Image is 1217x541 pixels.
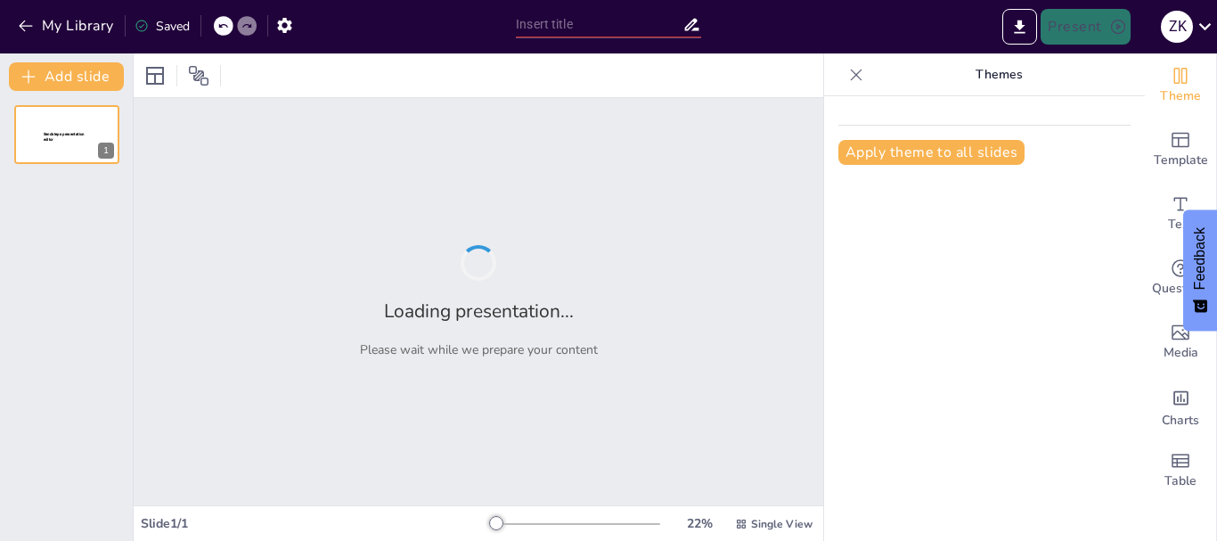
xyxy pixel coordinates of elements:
button: Export to PowerPoint [1002,9,1037,45]
span: Theme [1160,86,1201,106]
button: Apply theme to all slides [838,140,1025,165]
span: Charts [1162,411,1199,430]
div: 22 % [678,515,721,532]
span: Template [1154,151,1208,170]
div: Slide 1 / 1 [141,515,489,532]
span: Questions [1152,279,1210,299]
span: Media [1164,343,1198,363]
div: Add a table [1145,439,1216,503]
p: Please wait while we prepare your content [360,341,598,358]
div: Z K [1161,11,1193,43]
span: Single View [751,517,813,531]
div: Add images, graphics, shapes or video [1145,310,1216,374]
div: Change the overall theme [1145,53,1216,118]
button: Present [1041,9,1130,45]
span: Position [188,65,209,86]
button: Add slide [9,62,124,91]
button: Z K [1161,9,1193,45]
div: 1 [98,143,114,159]
button: Feedback - Show survey [1183,209,1217,331]
p: Themes [870,53,1127,96]
h2: Loading presentation... [384,299,574,324]
div: 1 [14,105,119,164]
div: Add text boxes [1145,182,1216,246]
span: Table [1164,471,1197,491]
span: Sendsteps presentation editor [44,132,85,142]
input: Insert title [516,12,682,37]
div: Saved [135,18,190,35]
div: Add charts and graphs [1145,374,1216,439]
button: My Library [13,12,121,40]
div: Layout [141,61,169,90]
span: Feedback [1192,227,1208,290]
div: Get real-time input from your audience [1145,246,1216,310]
div: Add ready made slides [1145,118,1216,182]
span: Text [1168,215,1193,234]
